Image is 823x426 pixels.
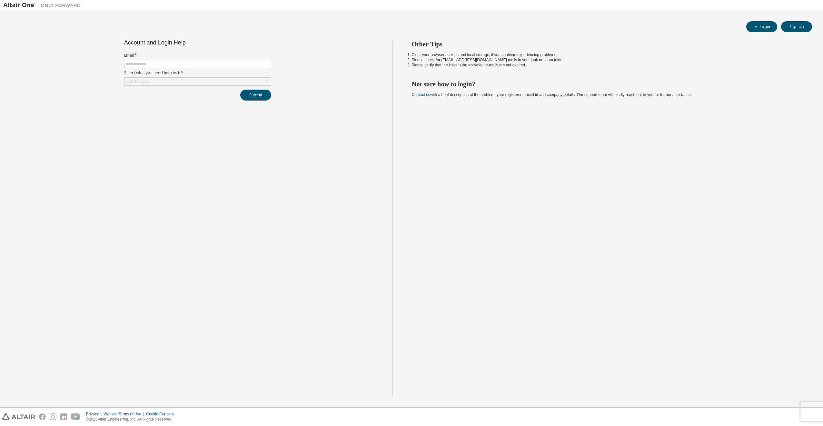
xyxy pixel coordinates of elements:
div: Click to select [124,78,271,85]
img: instagram.svg [50,413,56,420]
div: Privacy [86,411,104,417]
label: Email [124,53,271,58]
a: Contact us [412,92,430,97]
div: Click to select [126,79,150,84]
img: linkedin.svg [60,413,67,420]
img: facebook.svg [39,413,46,420]
p: © 2025 Altair Engineering, Inc. All Rights Reserved. [86,417,178,422]
li: Please verify that the links in the activation e-mails are not expired. [412,63,801,68]
h2: Other Tips [412,40,801,48]
img: altair_logo.svg [2,413,35,420]
button: Sign Up [781,21,812,32]
img: youtube.svg [71,413,80,420]
button: Login [746,21,777,32]
h2: Not sure how to login? [412,80,801,88]
div: Account and Login Help [124,40,242,45]
label: Select what you need help with [124,70,271,75]
li: Clear your browser cookies and local storage, if you continue experiencing problems. [412,52,801,57]
li: Please check for [EMAIL_ADDRESS][DOMAIN_NAME] mails in your junk or spam folder. [412,57,801,63]
div: Cookie Consent [146,411,177,417]
div: Website Terms of Use [104,411,146,417]
button: Submit [240,90,271,101]
img: Altair One [3,2,84,8]
span: with a brief description of the problem, your registered e-mail id and company details. Our suppo... [412,92,692,97]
